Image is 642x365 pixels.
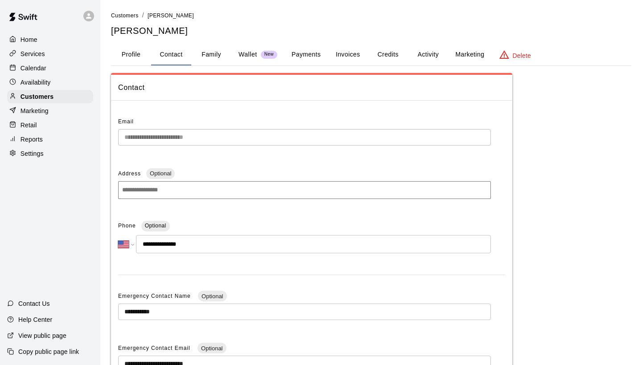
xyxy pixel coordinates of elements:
[111,12,139,19] a: Customers
[7,118,93,132] a: Retail
[118,170,141,177] span: Address
[261,52,277,57] span: New
[118,129,491,146] div: The email of an existing customer can only be changed by the customer themselves at https://book....
[111,44,631,65] div: basic tabs example
[448,44,491,65] button: Marketing
[118,293,193,299] span: Emergency Contact Name
[21,92,53,101] p: Customers
[513,51,531,60] p: Delete
[284,44,328,65] button: Payments
[21,121,37,130] p: Retail
[118,82,505,93] span: Contact
[111,11,631,20] nav: breadcrumb
[408,44,448,65] button: Activity
[118,219,136,233] span: Phone
[18,347,79,356] p: Copy public page link
[21,135,43,144] p: Reports
[142,11,144,20] li: /
[146,170,175,177] span: Optional
[151,44,191,65] button: Contact
[7,133,93,146] a: Reports
[18,331,66,340] p: View public page
[21,35,37,44] p: Home
[7,147,93,160] a: Settings
[111,25,631,37] h5: [PERSON_NAME]
[7,104,93,118] a: Marketing
[21,149,44,158] p: Settings
[118,118,134,125] span: Email
[18,315,52,324] p: Help Center
[7,61,93,75] a: Calendar
[7,33,93,46] a: Home
[239,50,257,59] p: Wallet
[111,44,151,65] button: Profile
[21,78,51,87] p: Availability
[368,44,408,65] button: Credits
[145,223,166,229] span: Optional
[328,44,368,65] button: Invoices
[21,106,49,115] p: Marketing
[198,345,226,352] span: Optional
[7,47,93,61] a: Services
[21,64,46,73] p: Calendar
[191,44,231,65] button: Family
[148,12,194,19] span: [PERSON_NAME]
[198,293,226,300] span: Optional
[118,345,192,351] span: Emergency Contact Email
[18,299,50,308] p: Contact Us
[7,90,93,103] a: Customers
[7,76,93,89] a: Availability
[21,49,45,58] p: Services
